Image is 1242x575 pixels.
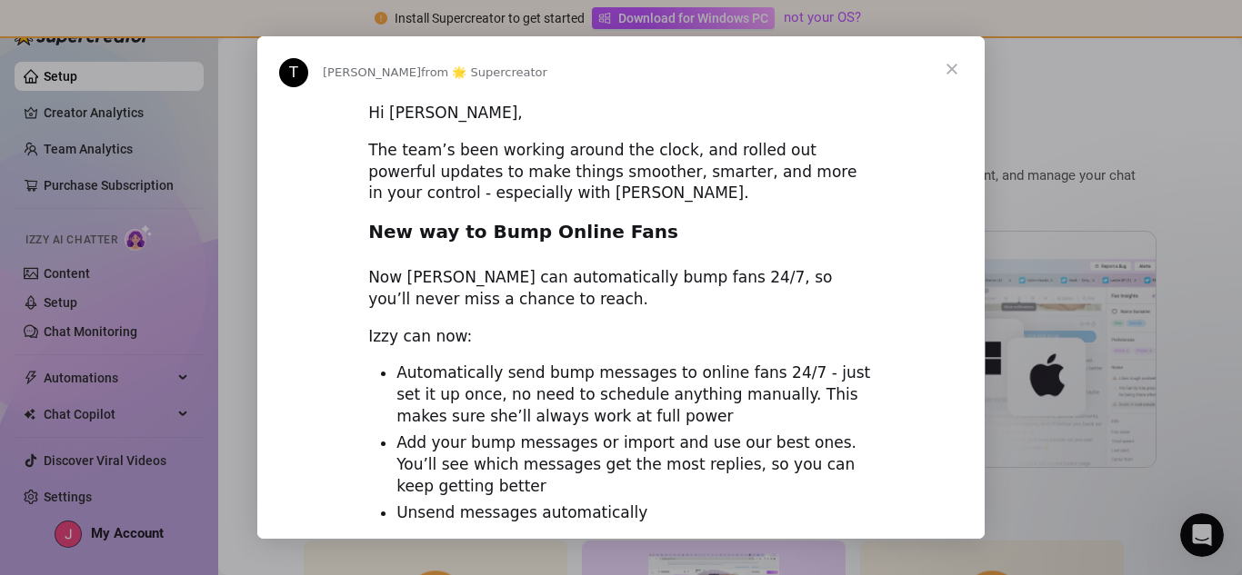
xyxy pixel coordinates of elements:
[396,502,874,524] li: Unsend messages automatically
[368,140,874,204] div: The team’s been working around the clock, and rolled out powerful updates to make things smoother...
[368,220,874,253] h2: New way to Bump Online Fans
[396,362,874,428] li: Automatically send bump messages to online fans 24/7 - just set it up once, no need to schedule a...
[368,267,874,311] div: Now [PERSON_NAME] can automatically bump fans 24/7, so you’ll never miss a chance to reach.
[919,36,985,102] span: Close
[396,432,874,498] li: Add your bump messages or import and use our best ones. You’ll see which messages get the most re...
[368,326,874,348] div: Izzy can now:
[279,58,308,87] div: Profile image for Tanya
[421,65,547,79] span: from 🌟 Supercreator
[368,103,874,124] div: Hi [PERSON_NAME],
[323,65,421,79] span: [PERSON_NAME]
